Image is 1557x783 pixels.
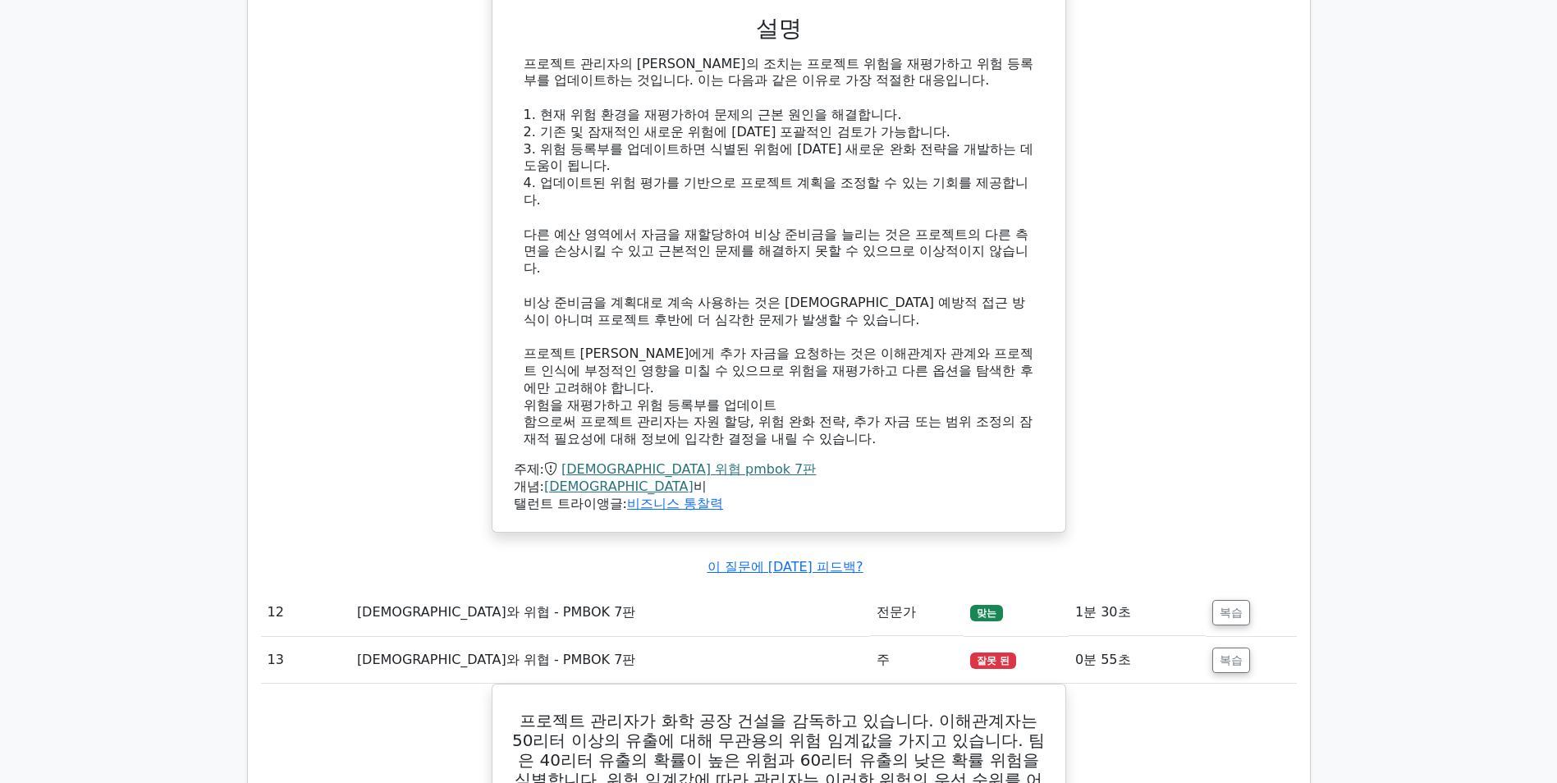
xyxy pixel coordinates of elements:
[261,637,350,684] td: 13
[514,496,724,511] font: 탤런트 트라이앵글:
[970,605,1003,621] span: 맞는
[870,637,964,684] td: 주
[561,461,816,477] a: [DEMOGRAPHIC_DATA] 위협 pmbok 7판
[1069,589,1206,636] td: 1분 30초
[261,589,350,636] td: 12
[350,589,870,636] td: [DEMOGRAPHIC_DATA]와 위협 - PMBOK 7판
[1212,600,1250,625] button: 복습
[1212,648,1250,673] button: 복습
[350,637,870,684] td: [DEMOGRAPHIC_DATA]와 위협 - PMBOK 7판
[544,478,694,494] a: [DEMOGRAPHIC_DATA]
[708,559,863,575] a: 이 질문에 [DATE] 피드백?
[627,496,723,511] a: 비즈니스 통찰력
[1069,637,1206,684] td: 0분 55초
[514,461,817,477] font: 주제:
[524,15,1034,43] h3: 설명
[970,652,1016,669] span: 잘못 된
[870,589,964,636] td: 전문가
[524,56,1034,448] div: 프로젝트 관리자의 [PERSON_NAME]의 조치는 프로젝트 위험을 재평가하고 위험 등록부를 업데이트하는 것입니다. 이는 다음과 같은 이유로 가장 적절한 대응입니다. 1. 현...
[514,478,707,494] font: 개념: 비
